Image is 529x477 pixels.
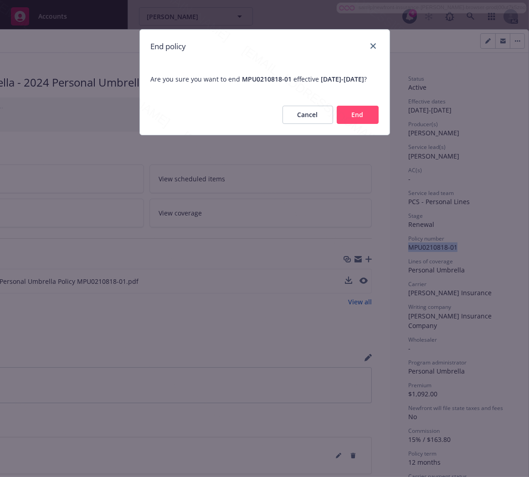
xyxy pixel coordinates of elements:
h1: End policy [151,41,186,52]
span: [DATE] - [DATE] [321,75,365,83]
span: Are you sure you want to end effective ? [140,63,390,95]
span: MPU0210818-01 [242,75,292,83]
button: End [337,106,379,124]
a: close [368,41,379,51]
button: Cancel [282,106,333,124]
